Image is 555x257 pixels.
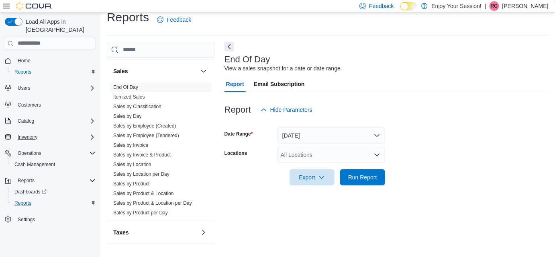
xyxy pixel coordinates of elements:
[224,150,247,156] label: Locations
[502,1,549,11] p: [PERSON_NAME]
[14,100,44,110] a: Customers
[107,9,149,25] h1: Reports
[14,99,96,109] span: Customers
[113,152,171,158] a: Sales by Invoice & Product
[257,102,316,118] button: Hide Parameters
[2,99,99,110] button: Customers
[199,228,208,237] button: Taxes
[8,186,99,197] a: Dashboards
[113,84,138,90] a: End Of Day
[113,161,151,168] span: Sales by Location
[2,132,99,143] button: Inventory
[224,131,253,137] label: Date Range
[22,18,96,34] span: Load All Apps in [GEOGRAPHIC_DATA]
[14,215,38,224] a: Settings
[18,150,41,156] span: Operations
[2,55,99,66] button: Home
[14,148,96,158] span: Operations
[14,161,55,168] span: Cash Management
[18,216,35,223] span: Settings
[11,67,96,77] span: Reports
[400,10,401,11] span: Dark Mode
[14,189,47,195] span: Dashboards
[224,42,234,51] button: Next
[11,160,58,169] a: Cash Management
[14,69,31,75] span: Reports
[113,132,179,139] span: Sales by Employee (Tendered)
[369,2,394,10] span: Feedback
[11,198,96,208] span: Reports
[18,85,30,91] span: Users
[113,94,145,100] a: Itemized Sales
[294,169,330,185] span: Export
[224,105,251,115] h3: Report
[113,67,128,75] h3: Sales
[11,198,35,208] a: Reports
[113,171,169,177] a: Sales by Location per Day
[113,123,176,129] a: Sales by Employee (Created)
[113,162,151,167] a: Sales by Location
[107,82,215,221] div: Sales
[400,2,417,10] input: Dark Mode
[14,56,34,66] a: Home
[2,214,99,225] button: Settings
[14,132,41,142] button: Inventory
[167,16,191,24] span: Feedback
[14,116,37,126] button: Catalog
[226,76,244,92] span: Report
[224,64,342,73] div: View a sales snapshot for a date or date range.
[154,12,194,28] a: Feedback
[8,66,99,78] button: Reports
[348,173,377,181] span: Run Report
[8,159,99,170] button: Cash Management
[113,152,171,158] span: Sales by Invoice & Product
[11,187,96,197] span: Dashboards
[113,103,161,110] span: Sales by Classification
[2,115,99,127] button: Catalog
[113,228,197,236] button: Taxes
[113,200,192,206] a: Sales by Product & Location per Day
[113,133,179,138] a: Sales by Employee (Tendered)
[490,1,499,11] div: Ryan Grieger
[14,176,96,185] span: Reports
[491,1,498,11] span: RG
[2,175,99,186] button: Reports
[113,142,148,148] a: Sales by Invoice
[113,67,197,75] button: Sales
[18,58,31,64] span: Home
[113,113,142,119] a: Sales by Day
[113,181,150,187] a: Sales by Product
[14,148,45,158] button: Operations
[11,187,50,197] a: Dashboards
[113,228,129,236] h3: Taxes
[224,55,270,64] h3: End Of Day
[14,83,96,93] span: Users
[113,210,168,216] a: Sales by Product per Day
[16,2,52,10] img: Cova
[14,200,31,206] span: Reports
[8,197,99,209] button: Reports
[340,169,385,185] button: Run Report
[290,169,335,185] button: Export
[18,102,41,108] span: Customers
[277,127,385,144] button: [DATE]
[270,106,312,114] span: Hide Parameters
[14,56,96,66] span: Home
[254,76,305,92] span: Email Subscription
[14,116,96,126] span: Catalog
[113,181,150,187] span: Sales by Product
[113,190,174,197] span: Sales by Product & Location
[18,118,34,124] span: Catalog
[2,82,99,94] button: Users
[113,210,168,216] span: Sales by Product per Day
[5,51,96,246] nav: Complex example
[199,66,208,76] button: Sales
[485,1,486,11] p: |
